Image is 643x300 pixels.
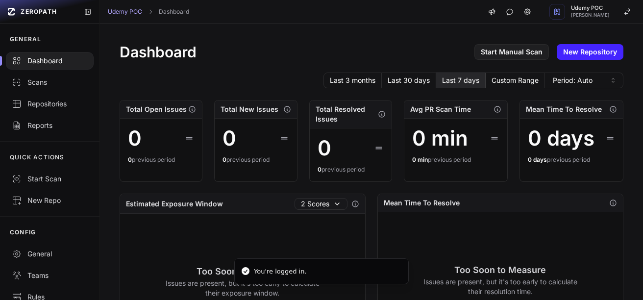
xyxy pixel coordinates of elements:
[12,77,88,87] div: Scans
[12,121,88,130] div: Reports
[571,5,610,11] span: Udemy POC
[410,104,471,114] h2: Avg PR Scan Time
[12,56,88,66] div: Dashboard
[165,278,320,298] p: Issues are present, but it's too early to calculate their exposure window.
[412,126,468,150] div: 0 min
[128,126,142,150] div: 0
[528,126,594,150] div: 0 days
[12,174,88,184] div: Start Scan
[384,198,460,208] h2: Mean Time To Resolve
[147,8,154,15] svg: chevron right,
[12,271,88,280] div: Teams
[528,156,547,163] span: 0 days
[165,265,320,278] h3: Too Soon to Measure
[318,166,321,173] span: 0
[126,104,187,114] h2: Total Open Issues
[486,73,545,88] button: Custom Range
[12,99,88,109] div: Repositories
[571,13,610,18] span: [PERSON_NAME]
[382,73,436,88] button: Last 30 days
[159,8,189,16] a: Dashboard
[436,73,486,88] button: Last 7 days
[526,104,602,114] h2: Mean Time To Resolve
[254,267,307,276] div: You're logged in.
[4,4,76,20] a: ZEROPATH
[474,44,549,60] a: Start Manual Scan
[12,249,88,259] div: General
[557,44,623,60] a: New Repository
[295,198,347,210] button: 2 Scores
[412,156,428,163] span: 0 min
[126,199,223,209] h2: Estimated Exposure Window
[553,75,593,85] span: Period: Auto
[323,73,382,88] button: Last 3 months
[108,8,189,16] nav: breadcrumb
[10,153,65,161] p: QUICK ACTIONS
[318,136,331,160] div: 0
[423,277,577,297] p: Issues are present, but it's too early to calculate their resolution time.
[223,156,226,163] span: 0
[10,228,36,236] p: CONFIG
[10,35,41,43] p: GENERAL
[412,156,499,164] div: previous period
[221,104,278,114] h2: Total New Issues
[120,43,197,61] h1: Dashboard
[316,104,378,124] h2: Total Resolved Issues
[21,8,57,16] span: ZEROPATH
[528,156,615,164] div: previous period
[108,8,142,16] a: Udemy POC
[318,166,384,174] div: previous period
[423,263,577,277] h3: Too Soon to Measure
[223,156,289,164] div: previous period
[128,156,132,163] span: 0
[128,156,194,164] div: previous period
[223,126,236,150] div: 0
[609,76,617,84] svg: caret sort,
[12,196,88,205] div: New Repo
